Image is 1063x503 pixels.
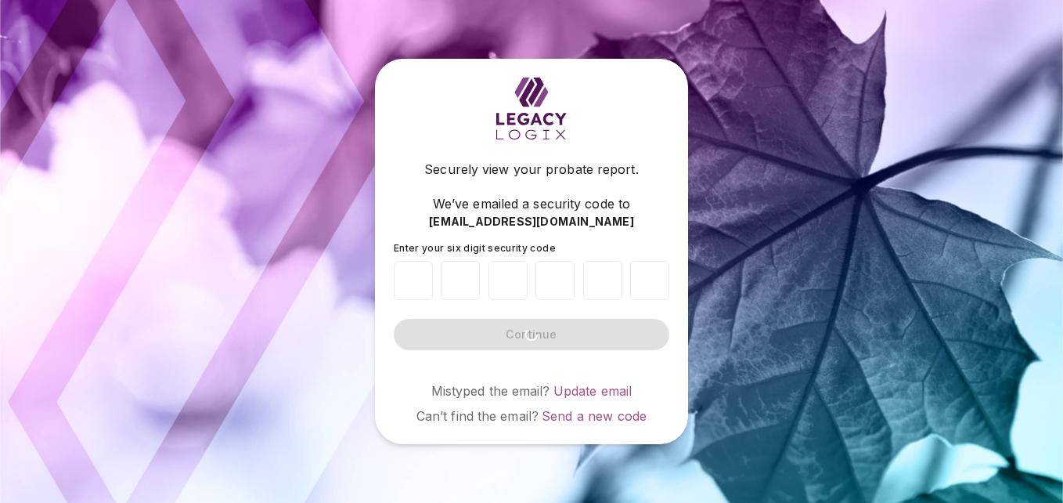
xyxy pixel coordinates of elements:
a: Update email [553,383,632,399]
span: Mistyped the email? [431,383,550,399]
span: [EMAIL_ADDRESS][DOMAIN_NAME] [429,214,634,230]
a: Send a new code [542,408,647,424]
span: Securely view your probate report. [424,160,638,179]
span: Enter your six digit security code [394,242,556,254]
span: We’ve emailed a security code to [433,194,630,213]
span: Can’t find the email? [416,408,539,424]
